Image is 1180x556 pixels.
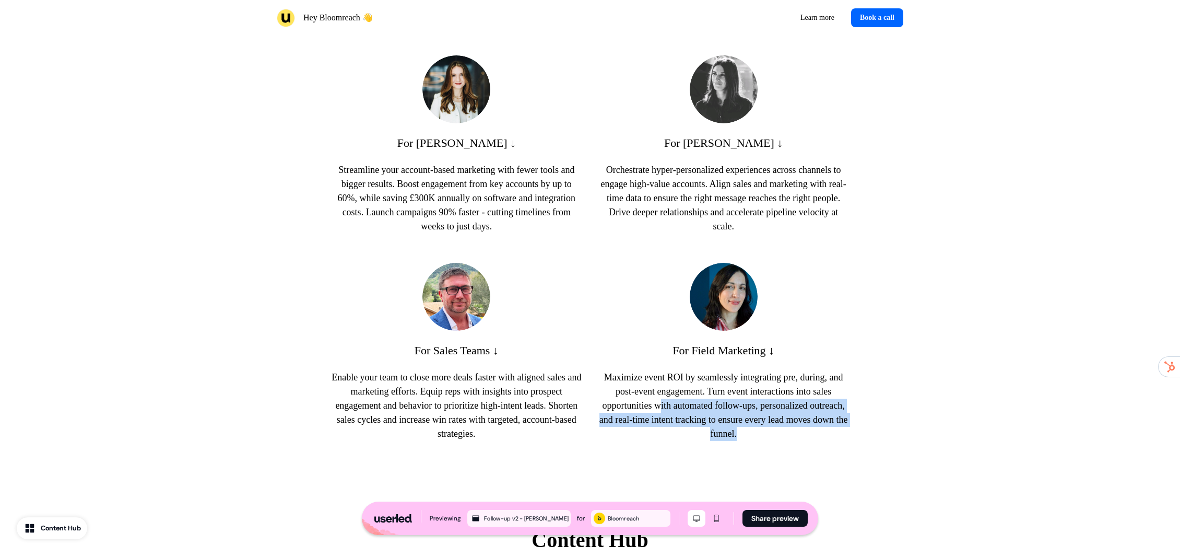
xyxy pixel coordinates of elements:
p: Maximize event ROI by seamlessly integrating pre, during, and post-event engagement. Turn event i... [598,370,848,441]
p: Enable your team to close more deals faster with aligned sales and marketing efforts. Equip reps ... [332,370,582,441]
div: Previewing [430,513,461,524]
p: Content Hub [277,525,903,556]
p: Hey Bloomreach 👋 [303,11,373,24]
a: Book a call [851,8,903,27]
p: Streamline your account-based marketing with fewer tools and bigger results. Boost engagement fro... [332,163,582,234]
p: Orchestrate hyper-personalized experiences across channels to engage high-value accounts. Align s... [598,163,848,234]
div: Content Hub [41,523,81,534]
div: Bloomreach [608,514,668,523]
div: Follow-up v2 - [PERSON_NAME] [484,514,569,523]
button: Desktop mode [688,510,705,527]
button: Share preview [742,510,808,527]
div: for [577,513,585,524]
p: For Sales Teams ↓ [415,343,499,358]
p: For Field Marketing ↓ [672,343,774,358]
p: For [PERSON_NAME] ↓ [664,136,783,150]
button: Mobile mode [707,510,725,527]
a: Learn more [792,8,843,27]
p: For [PERSON_NAME] ↓ [397,136,516,150]
button: Content Hub [17,517,87,539]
